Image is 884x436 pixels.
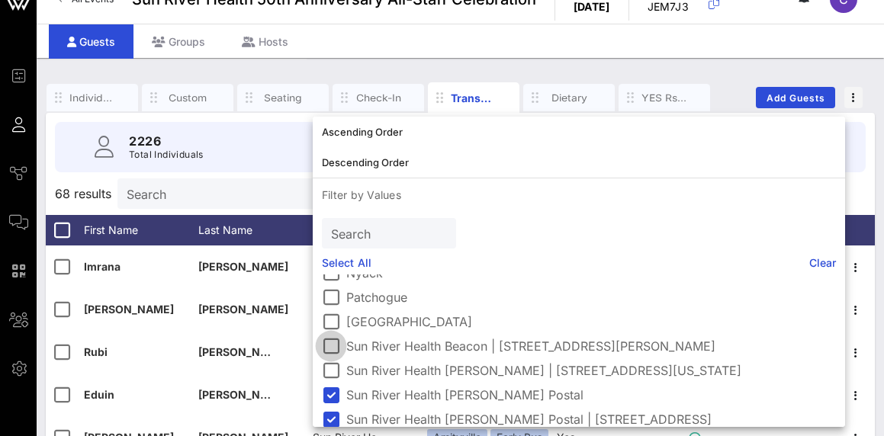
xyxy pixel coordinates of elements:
span: [PERSON_NAME] [84,303,174,316]
p: 2226 [129,132,204,150]
span: [PERSON_NAME] [198,260,288,273]
div: Descending Order [322,156,836,168]
label: Patchogue [346,290,836,305]
div: Check-In [355,91,401,105]
div: Seating [260,91,306,105]
span: Eduin [84,388,114,401]
div: Guests [49,24,133,59]
a: Select All [322,255,371,271]
div: Dietary [546,91,592,105]
div: YES Rsvps [641,91,687,105]
label: [GEOGRAPHIC_DATA] [346,314,836,329]
span: Rubi [84,345,108,358]
p: Filter by Values [313,178,845,212]
span: Add Guests [766,92,826,104]
div: Ascending Order [322,126,836,138]
button: Add Guests [756,87,835,108]
a: Clear [809,255,837,271]
label: Sun River Health [PERSON_NAME] Postal [346,387,836,402]
div: Transportation [451,90,497,106]
span: [PERSON_NAME] [198,303,288,316]
span: 68 results [55,184,111,203]
div: First Name [84,215,198,245]
label: Sun River Health Beacon | [STREET_ADDRESS][PERSON_NAME] [346,338,836,354]
span: [PERSON_NAME] [198,388,288,401]
label: Sun River Health [PERSON_NAME] | [STREET_ADDRESS][US_STATE] [346,363,836,378]
div: Groups [133,24,223,59]
label: Sun River Health [PERSON_NAME] Postal | [STREET_ADDRESS] [346,412,836,427]
div: Hosts [223,24,307,59]
span: Imrana [84,260,121,273]
div: Individuals [69,91,115,105]
span: [PERSON_NAME] [198,345,288,358]
p: Total Individuals [129,147,204,162]
div: Last Name [198,215,313,245]
div: Custom [165,91,211,105]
